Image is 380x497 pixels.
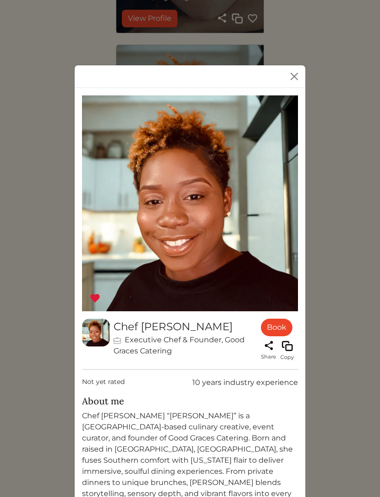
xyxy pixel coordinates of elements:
[192,377,298,388] div: 10 years industry experience
[82,319,110,346] img: b0569ec4357e699f0c51063c88d20beb
[82,95,298,311] img: Chef Mycheala
[280,340,294,362] button: Copy
[261,340,276,360] a: Share
[287,69,302,84] button: Close
[114,334,261,357] div: Executive Chef & Founder, Good Graces Catering
[263,340,274,351] img: share-1faecb925d3aa8b4818589e098d901abcb124480226b9b3fe047c74f8e025096.svg
[114,337,121,344] img: briefcase-048e4a5c8217e71bffbfd5ce1403fceef651f14c93d33480736c0d01ad10e297.svg
[261,319,292,336] a: Book
[89,293,101,304] img: Remove Favorite chef
[114,319,261,334] div: Chef [PERSON_NAME]
[261,353,276,360] span: Share
[282,340,293,352] img: Copy link to profile
[280,353,294,361] span: Copy
[82,377,125,388] span: Not yet rated
[82,396,298,407] h5: About me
